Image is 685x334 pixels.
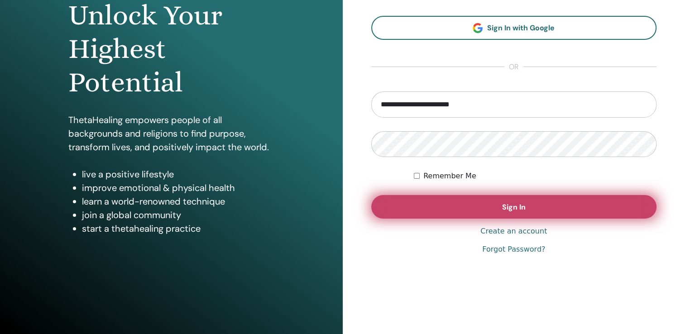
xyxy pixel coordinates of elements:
li: join a global community [82,208,274,222]
button: Sign In [371,195,657,219]
span: Sign In [502,202,526,212]
p: ThetaHealing empowers people of all backgrounds and religions to find purpose, transform lives, a... [68,113,274,154]
li: start a thetahealing practice [82,222,274,235]
li: live a positive lifestyle [82,167,274,181]
a: Sign In with Google [371,16,657,40]
span: or [504,62,523,72]
a: Create an account [480,226,547,237]
li: improve emotional & physical health [82,181,274,195]
label: Remember Me [423,171,476,181]
li: learn a world-renowned technique [82,195,274,208]
a: Forgot Password? [482,244,545,255]
div: Keep me authenticated indefinitely or until I manually logout [414,171,656,181]
span: Sign In with Google [487,23,555,33]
